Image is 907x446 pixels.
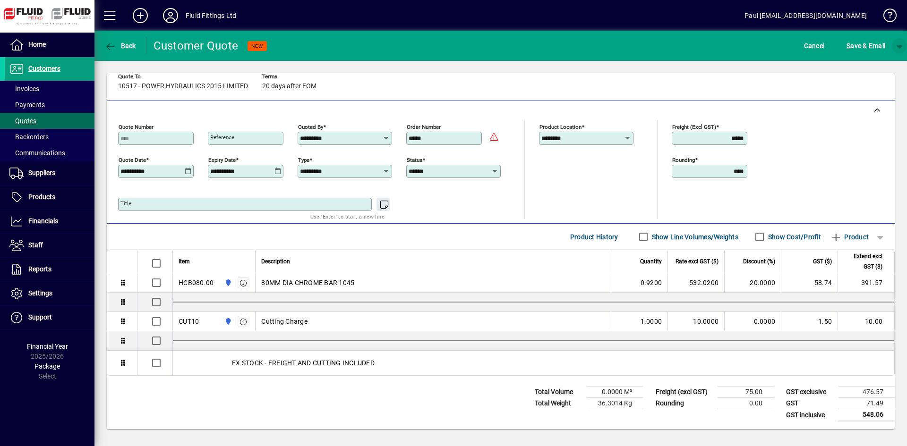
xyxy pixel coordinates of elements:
span: Back [104,42,136,50]
span: 80MM DIA CHROME BAR 1045 [261,278,354,287]
mat-label: Status [407,157,422,163]
td: Total Weight [530,398,587,409]
span: 0.9200 [641,278,662,287]
span: Suppliers [28,169,55,177]
a: Financials [5,210,94,233]
td: GST [781,398,838,409]
div: Fluid Fittings Ltd [186,8,236,23]
a: Products [5,185,94,209]
button: Product [826,228,873,245]
button: Save & Email [842,37,890,54]
mat-label: Freight (excl GST) [672,124,716,130]
span: AUCKLAND [222,316,233,327]
td: GST exclusive [781,387,838,398]
span: Backorders [9,133,49,141]
td: 548.06 [838,409,895,421]
span: Payments [9,101,45,109]
span: Communications [9,149,65,157]
td: 75.00 [717,387,774,398]
div: 10.0000 [674,317,719,326]
td: Total Volume [530,387,587,398]
mat-label: Title [120,200,131,207]
div: Customer Quote [154,38,239,53]
td: 0.00 [717,398,774,409]
span: 1.0000 [641,317,662,326]
td: 10.00 [838,312,894,331]
a: Knowledge Base [876,2,895,33]
span: Home [28,41,46,48]
button: Back [102,37,138,54]
td: Rounding [651,398,717,409]
span: 10517 - POWER HYDRAULICS 2015 LIMITED [118,83,248,90]
span: Rate excl GST ($) [676,256,719,267]
span: Quotes [9,117,36,125]
div: CUT10 [179,317,199,326]
td: Freight (excl GST) [651,387,717,398]
span: Financials [28,217,58,225]
td: 71.49 [838,398,895,409]
button: Add [125,7,155,24]
td: 36.3014 Kg [587,398,643,409]
mat-label: Expiry date [208,157,236,163]
td: 476.57 [838,387,895,398]
a: Staff [5,234,94,257]
label: Show Line Volumes/Weights [650,232,738,242]
span: ave & Email [847,38,885,53]
span: Product History [570,229,618,244]
a: Communications [5,145,94,161]
button: Profile [155,7,186,24]
span: AUCKLAND [222,278,233,288]
span: S [847,42,850,50]
mat-label: Quoted by [298,124,323,130]
span: Description [261,256,290,267]
button: Cancel [802,37,827,54]
td: 58.74 [781,273,838,293]
span: Item [179,256,190,267]
mat-hint: Use 'Enter' to start a new line [310,211,385,222]
span: Staff [28,241,43,249]
a: Settings [5,282,94,305]
label: Show Cost/Profit [766,232,821,242]
app-page-header-button: Back [94,37,146,54]
mat-label: Quote date [119,157,146,163]
a: Reports [5,258,94,281]
button: Product History [566,228,622,245]
td: 1.50 [781,312,838,331]
div: Paul [EMAIL_ADDRESS][DOMAIN_NAME] [744,8,867,23]
a: Suppliers [5,161,94,185]
span: GST ($) [813,256,832,267]
td: 20.0000 [724,273,781,293]
span: Customers [28,65,60,72]
span: Product [830,229,869,244]
div: HCB080.00 [179,278,214,287]
mat-label: Order number [407,124,441,130]
td: 0.0000 [724,312,781,331]
span: Products [28,193,55,201]
a: Home [5,33,94,57]
span: Cancel [804,38,825,53]
div: EX STOCK - FREIGHT AND CUTTING INCLUDED [173,351,894,375]
span: Support [28,313,52,321]
td: 391.57 [838,273,894,293]
a: Support [5,306,94,329]
mat-label: Product location [539,124,582,130]
a: Invoices [5,81,94,97]
span: Cutting Charge [261,317,308,326]
span: Financial Year [27,343,68,350]
td: GST inclusive [781,409,838,421]
mat-label: Reference [210,134,234,141]
td: 0.0000 M³ [587,387,643,398]
span: 20 days after EOM [262,83,317,90]
mat-label: Rounding [672,157,695,163]
a: Quotes [5,113,94,129]
a: Backorders [5,129,94,145]
span: NEW [251,43,263,49]
span: Package [34,362,60,370]
span: Quantity [640,256,662,267]
span: Invoices [9,85,39,93]
span: Discount (%) [743,256,775,267]
a: Payments [5,97,94,113]
span: Extend excl GST ($) [844,251,882,272]
div: 532.0200 [674,278,719,287]
mat-label: Quote number [119,124,154,130]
